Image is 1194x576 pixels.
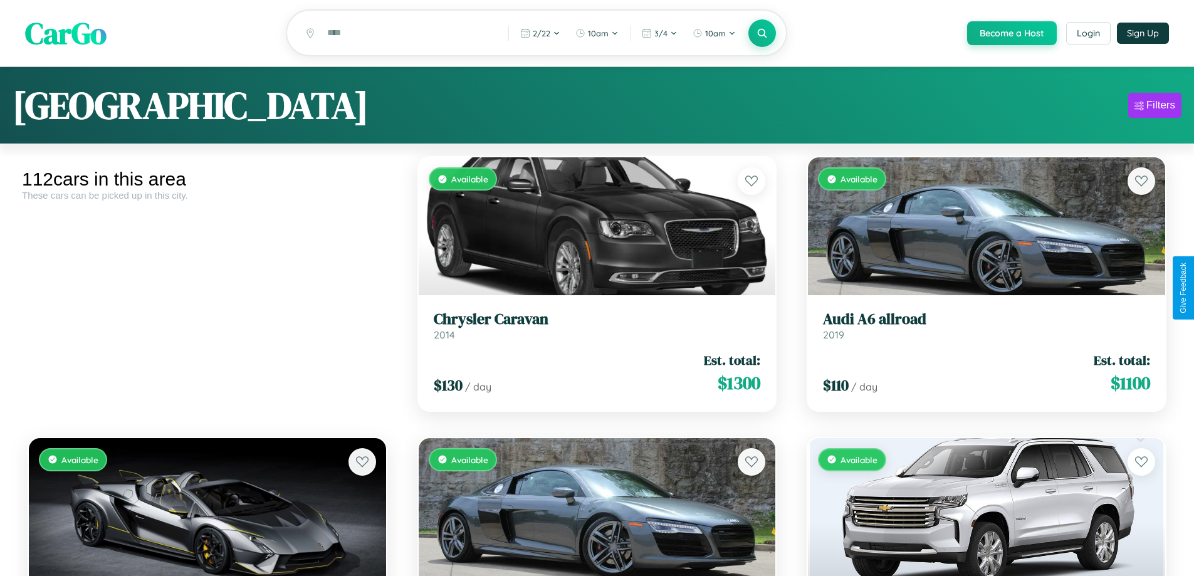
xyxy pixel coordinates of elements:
[636,23,684,43] button: 3/4
[1066,22,1111,45] button: Login
[823,310,1150,341] a: Audi A6 allroad2019
[451,454,488,465] span: Available
[704,351,760,369] span: Est. total:
[434,310,761,328] h3: Chrysler Caravan
[434,375,463,395] span: $ 130
[841,454,877,465] span: Available
[823,310,1150,328] h3: Audi A6 allroad
[718,370,760,395] span: $ 1300
[823,375,849,395] span: $ 110
[1128,93,1181,118] button: Filters
[465,380,491,393] span: / day
[1179,263,1188,313] div: Give Feedback
[705,28,726,38] span: 10am
[434,310,761,341] a: Chrysler Caravan2014
[569,23,625,43] button: 10am
[25,13,107,54] span: CarGo
[1146,99,1175,112] div: Filters
[841,174,877,184] span: Available
[967,21,1057,45] button: Become a Host
[823,328,844,341] span: 2019
[588,28,609,38] span: 10am
[851,380,877,393] span: / day
[1094,351,1150,369] span: Est. total:
[1111,370,1150,395] span: $ 1100
[22,169,393,190] div: 112 cars in this area
[533,28,550,38] span: 2 / 22
[61,454,98,465] span: Available
[451,174,488,184] span: Available
[514,23,567,43] button: 2/22
[654,28,668,38] span: 3 / 4
[13,80,369,131] h1: [GEOGRAPHIC_DATA]
[686,23,742,43] button: 10am
[434,328,455,341] span: 2014
[22,190,393,201] div: These cars can be picked up in this city.
[1117,23,1169,44] button: Sign Up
